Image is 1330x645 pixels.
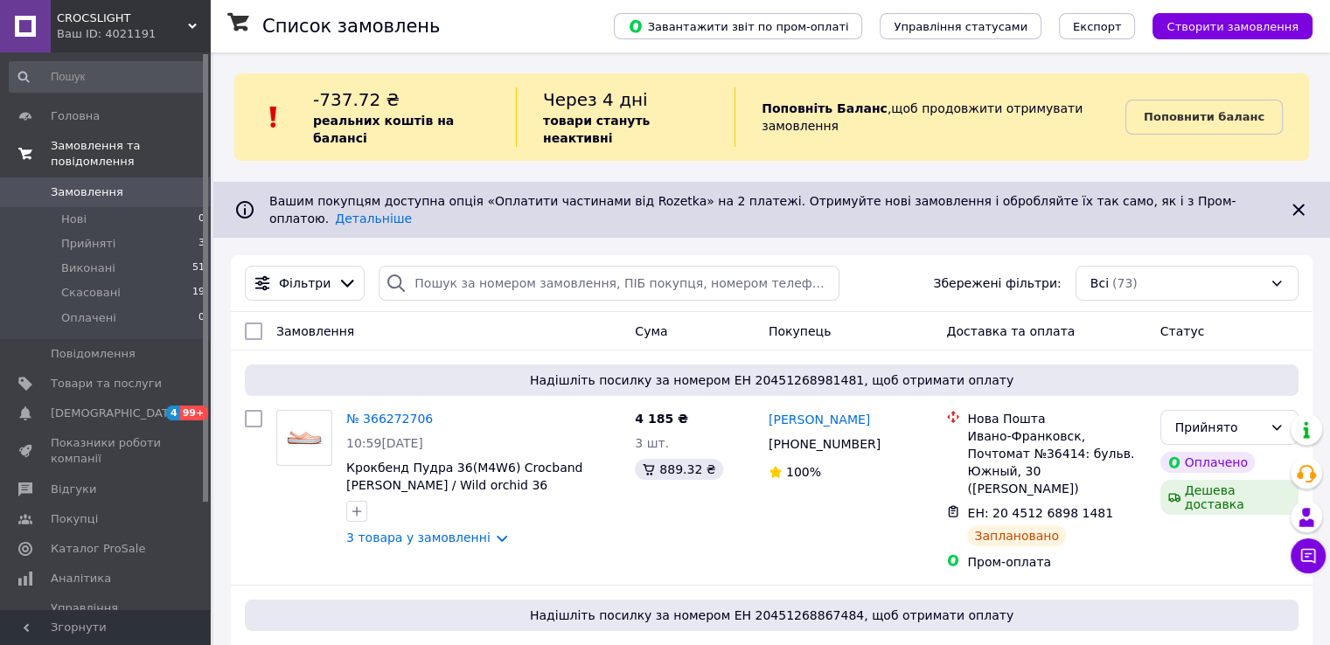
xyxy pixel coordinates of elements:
[61,285,121,301] span: Скасовані
[276,324,354,338] span: Замовлення
[1160,480,1299,515] div: Дешева доставка
[1125,100,1283,135] a: Поповнити баланс
[543,114,650,145] b: товари стануть неактивні
[346,461,582,492] a: Крокбенд Пудра 36(M4W6) Crocband [PERSON_NAME] / Wild orchid 36
[735,87,1125,147] div: , щоб продовжити отримувати замовлення
[762,101,888,115] b: Поповніть Баланс
[61,310,116,326] span: Оплачені
[967,506,1113,520] span: ЕН: 20 4512 6898 1481
[198,310,205,326] span: 0
[269,194,1236,225] span: Вашим покупцям доступна опція «Оплатити частинами від Rozetka» на 2 платежі. Отримуйте нові замов...
[635,459,722,480] div: 889.32 ₴
[61,260,115,276] span: Виконані
[276,410,332,466] a: Фото товару
[635,324,667,338] span: Cума
[252,607,1292,624] span: Надішліть посилку за номером ЕН 20451268867484, щоб отримати оплату
[51,571,111,586] span: Аналітика
[346,436,423,450] span: 10:59[DATE]
[51,138,210,170] span: Замовлення та повідомлення
[335,212,412,225] a: Детальніше
[61,236,115,252] span: Прийняті
[51,346,136,362] span: Повідомлення
[285,411,324,465] img: Фото товару
[346,412,433,426] a: № 366272706
[51,541,145,557] span: Каталог ProSale
[262,16,440,37] h1: Список замовлень
[198,236,205,252] span: 3
[192,260,205,276] span: 51
[786,465,821,479] span: 100%
[543,89,648,110] span: Через 4 дні
[1090,274,1109,292] span: Всі
[166,406,180,420] span: 4
[252,371,1292,389] span: Надішліть посилку за номером ЕН 20451268981481, щоб отримати оплату
[180,406,209,420] span: 99+
[379,266,839,301] input: Пошук за номером замовлення, ПІБ покупця, номером телефону, Email, номером накладної
[1059,13,1136,39] button: Експорт
[1291,538,1326,573] button: Чат з покупцем
[635,436,669,450] span: 3 шт.
[880,13,1041,39] button: Управління статусами
[51,184,123,200] span: Замовлення
[769,411,870,428] a: [PERSON_NAME]
[628,18,848,34] span: Завантажити звіт по пром-оплаті
[894,20,1027,33] span: Управління статусами
[313,114,454,145] b: реальних коштів на балансі
[933,274,1061,292] span: Збережені фільтри:
[61,212,87,227] span: Нові
[614,13,862,39] button: Завантажити звіт по пром-оплаті
[946,324,1075,338] span: Доставка та оплата
[51,376,162,392] span: Товари та послуги
[967,553,1145,571] div: Пром-оплата
[198,212,205,227] span: 0
[313,89,400,110] span: -737.72 ₴
[765,432,884,456] div: [PHONE_NUMBER]
[261,104,287,130] img: :exclamation:
[967,525,1066,546] div: Заплановано
[51,108,100,124] span: Головна
[967,427,1145,497] div: Ивано-Франковск, Почтомат №36414: бульв. Южный, 30 ([PERSON_NAME])
[1073,20,1122,33] span: Експорт
[1175,418,1263,437] div: Прийнято
[51,482,96,497] span: Відгуки
[51,600,162,632] span: Управління сайтом
[57,10,188,26] span: CROCSLIGHT
[9,61,206,93] input: Пошук
[967,410,1145,427] div: Нова Пошта
[1144,110,1264,123] b: Поповнити баланс
[1160,324,1205,338] span: Статус
[635,412,688,426] span: 4 185 ₴
[51,511,98,527] span: Покупці
[1135,18,1313,32] a: Створити замовлення
[192,285,205,301] span: 19
[769,324,831,338] span: Покупець
[57,26,210,42] div: Ваш ID: 4021191
[1152,13,1313,39] button: Створити замовлення
[1166,20,1299,33] span: Створити замовлення
[1112,276,1138,290] span: (73)
[346,531,491,544] a: 3 товара у замовленні
[51,435,162,467] span: Показники роботи компанії
[279,274,331,292] span: Фільтри
[1160,452,1255,473] div: Оплачено
[51,406,180,421] span: [DEMOGRAPHIC_DATA]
